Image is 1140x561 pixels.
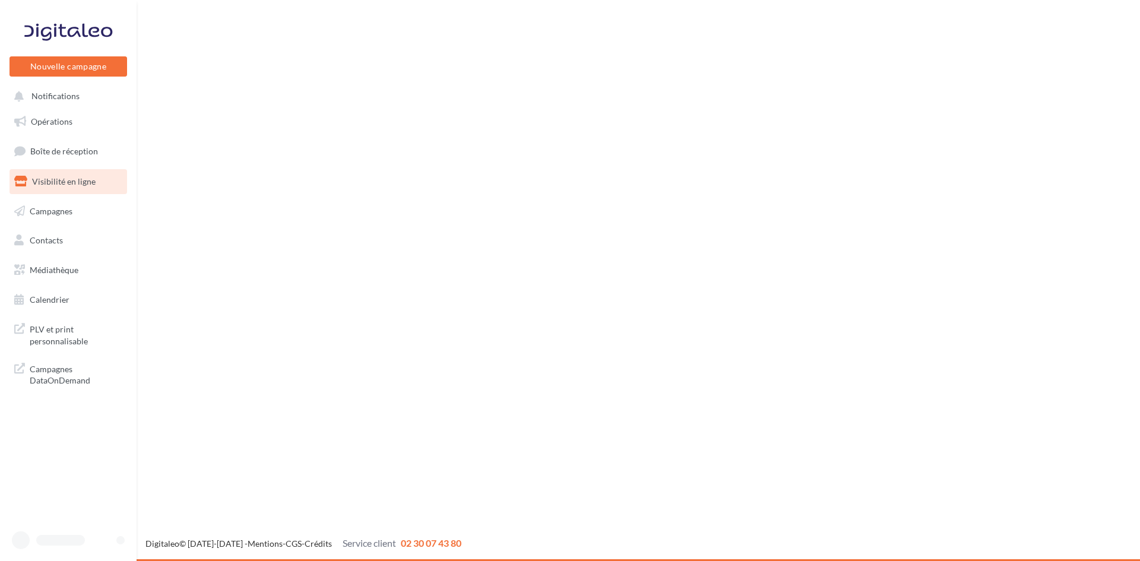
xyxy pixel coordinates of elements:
[401,537,461,549] span: 02 30 07 43 80
[30,321,122,347] span: PLV et print personnalisable
[305,538,332,549] a: Crédits
[7,287,129,312] a: Calendrier
[7,138,129,164] a: Boîte de réception
[7,169,129,194] a: Visibilité en ligne
[286,538,302,549] a: CGS
[31,116,72,126] span: Opérations
[30,294,69,305] span: Calendrier
[31,91,80,102] span: Notifications
[30,361,122,386] span: Campagnes DataOnDemand
[30,205,72,215] span: Campagnes
[145,538,461,549] span: © [DATE]-[DATE] - - -
[7,356,129,391] a: Campagnes DataOnDemand
[7,316,129,351] a: PLV et print personnalisable
[7,228,129,253] a: Contacts
[145,538,179,549] a: Digitaleo
[32,176,96,186] span: Visibilité en ligne
[7,258,129,283] a: Médiathèque
[7,109,129,134] a: Opérations
[30,235,63,245] span: Contacts
[30,265,78,275] span: Médiathèque
[30,146,98,156] span: Boîte de réception
[7,199,129,224] a: Campagnes
[9,56,127,77] button: Nouvelle campagne
[343,537,396,549] span: Service client
[248,538,283,549] a: Mentions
